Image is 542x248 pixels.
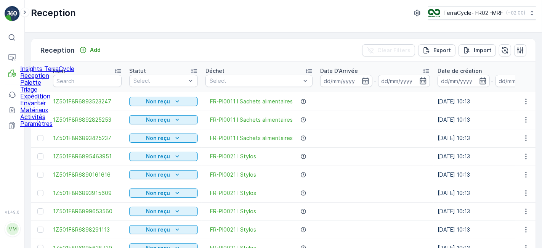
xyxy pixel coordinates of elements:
a: Triage [20,86,74,93]
input: dd/mm/yyyy [438,75,490,87]
span: v 1.49.0 [5,210,20,214]
button: Non reçu [129,97,198,106]
p: Import [474,47,491,54]
a: Insights TerraCycle [20,65,74,72]
button: Import [459,44,496,56]
img: terracycle.png [428,9,440,17]
p: TerraCycle- FR02 -MRF [443,9,503,17]
a: FR-PI0021 I Stylos [210,171,256,179]
a: 1Z501F8R6898291113 [53,226,122,234]
a: FR-PI0021 I Stylos [210,153,256,160]
button: Non reçu [129,115,198,124]
button: Non reçu [129,152,198,161]
a: FR-PI0011 I Sachets alimentaires [210,134,293,142]
a: FR-PI0021 I Stylos [210,208,256,215]
a: FR-PI0021 I Stylos [210,189,256,197]
p: Non reçu [146,134,170,142]
p: Clear Filters [377,47,411,54]
p: Date D'Arrivée [320,67,358,75]
a: Matériaux [20,106,74,113]
a: 1Z501F8R6893425237 [53,134,122,142]
a: 1Z501F8R6892825253 [53,116,122,124]
p: Non reçu [146,153,170,160]
p: Non reçu [146,116,170,124]
a: Activités [20,113,74,120]
button: MM [5,216,20,242]
input: dd/mm/yyyy [320,75,372,87]
a: FR-PI0021 I Stylos [210,226,256,234]
img: logo [5,6,20,21]
button: Non reçu [129,207,198,216]
button: Export [418,44,455,56]
a: Envanter [20,100,74,106]
p: Déchet [205,67,224,75]
button: Non reçu [129,170,198,179]
a: FR-PI0011 I Sachets alimentaires [210,116,293,124]
a: FR-PI0011 I Sachets alimentaires [210,98,293,105]
p: Non reçu [146,189,170,197]
p: - [374,76,377,85]
a: 1Z501F8R6893523247 [53,98,122,105]
p: Non reçu [146,171,170,179]
p: Non reçu [146,208,170,215]
p: Non reçu [146,226,170,234]
a: 1Z501F8R6890161616 [53,171,122,179]
input: Search [53,75,122,87]
p: Statut [129,67,146,75]
a: Palette [20,79,74,86]
button: Add [76,45,104,55]
button: TerraCycle- FR02 -MRF(+02:00) [428,6,536,20]
p: ( +02:00 ) [506,10,525,16]
p: Select [133,77,186,85]
p: Export [433,47,451,54]
button: Non reçu [129,134,198,143]
p: Select [210,77,301,85]
p: Reception [31,7,76,19]
button: Clear Filters [362,44,415,56]
div: Toggle Row Selected [37,227,43,233]
p: Reception [40,45,75,56]
button: Non reçu [129,225,198,234]
div: Toggle Row Selected [37,172,43,178]
p: - [491,76,494,85]
a: 1Z501F8R6895463951 [53,153,122,160]
div: Toggle Row Selected [37,190,43,196]
a: Expédition [20,93,74,100]
div: MM [6,223,19,235]
a: Reception [20,72,74,79]
a: 1Z501F8R6899653560 [53,208,122,215]
p: Date de création [438,67,482,75]
button: Non reçu [129,188,198,198]
a: 1Z501F8R6893915609 [53,189,122,197]
p: Non reçu [146,98,170,105]
a: Paramètres [20,120,74,127]
div: Toggle Row Selected [37,208,43,214]
input: dd/mm/yyyy [378,75,430,87]
p: Add [90,46,101,54]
